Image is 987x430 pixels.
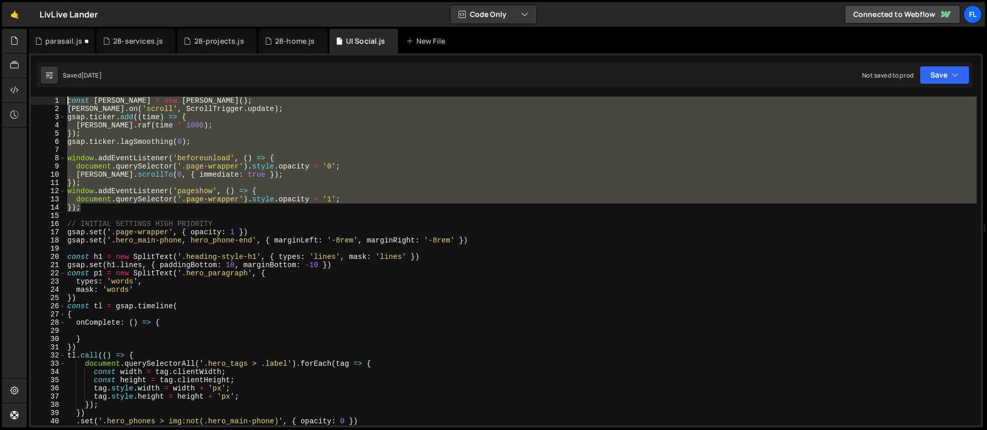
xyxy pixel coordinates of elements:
[31,335,66,343] div: 30
[31,360,66,368] div: 33
[31,162,66,171] div: 9
[31,269,66,277] div: 22
[31,384,66,392] div: 36
[346,36,386,46] div: UI Social.js
[31,351,66,360] div: 32
[31,327,66,335] div: 29
[31,294,66,302] div: 25
[31,179,66,187] div: 11
[31,228,66,236] div: 17
[81,71,102,80] div: [DATE]
[31,187,66,195] div: 12
[862,71,913,80] div: Not saved to prod
[31,253,66,261] div: 20
[31,154,66,162] div: 8
[63,71,102,80] div: Saved
[31,286,66,294] div: 24
[31,171,66,179] div: 10
[31,195,66,203] div: 13
[31,245,66,253] div: 19
[31,220,66,228] div: 16
[963,5,982,24] a: Fl
[194,36,244,46] div: 28-projects.js
[845,5,960,24] a: Connected to Webflow
[31,146,66,154] div: 7
[920,66,970,84] button: Save
[31,129,66,138] div: 5
[31,319,66,327] div: 28
[31,212,66,220] div: 15
[31,409,66,417] div: 39
[406,36,449,46] div: New File
[113,36,163,46] div: 28-services.js
[2,2,27,27] a: 🤙
[31,417,66,425] div: 40
[31,343,66,351] div: 31
[31,261,66,269] div: 21
[31,376,66,384] div: 35
[31,113,66,121] div: 3
[45,36,82,46] div: parasail.js
[31,368,66,376] div: 34
[40,8,98,21] div: LivLive Lander
[31,97,66,105] div: 1
[31,203,66,212] div: 14
[31,105,66,113] div: 2
[31,121,66,129] div: 4
[31,401,66,409] div: 38
[31,310,66,319] div: 27
[31,302,66,310] div: 26
[31,138,66,146] div: 6
[31,236,66,245] div: 18
[450,5,537,24] button: Code Only
[31,392,66,401] div: 37
[275,36,315,46] div: 28-home.js
[31,277,66,286] div: 23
